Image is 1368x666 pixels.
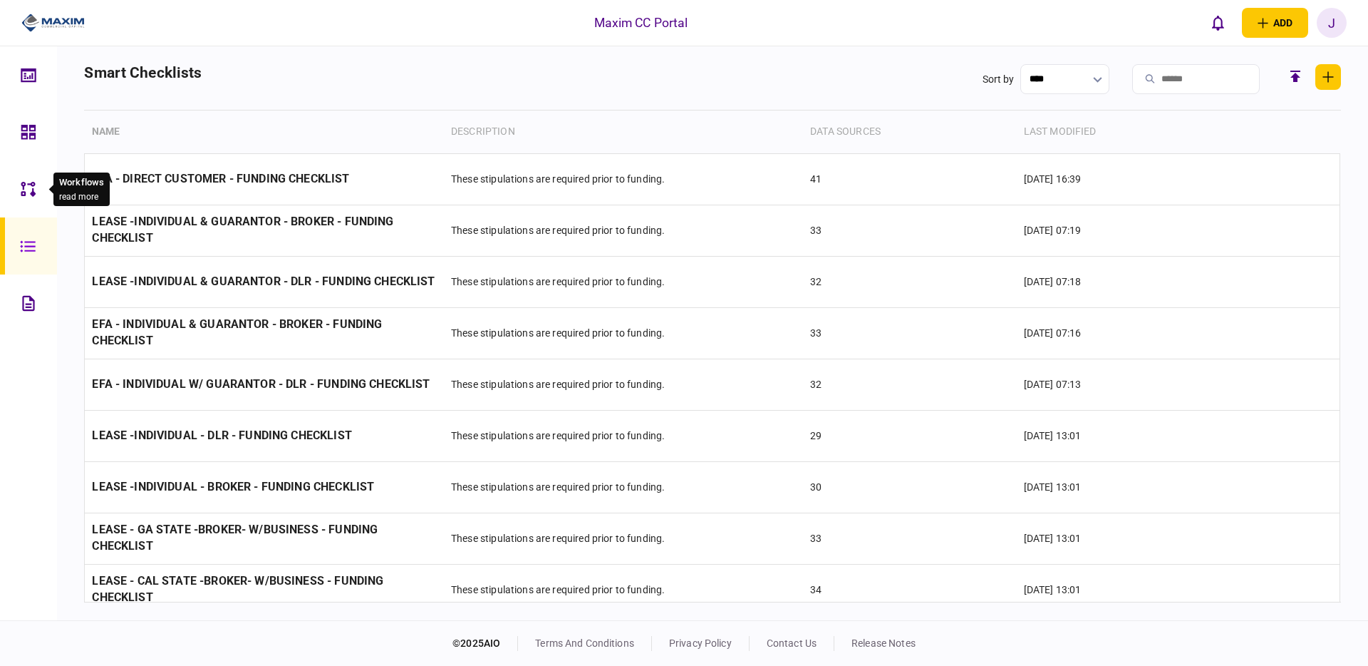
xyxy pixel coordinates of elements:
td: 30 [803,461,1016,513]
td: [DATE] 13:01 [1017,410,1235,461]
button: read more [59,192,98,202]
td: [DATE] 13:01 [1017,513,1235,564]
button: J [1317,8,1347,38]
div: © 2025 AIO [452,636,518,651]
span: LEASE -INDIVIDUAL - DLR - FUNDING CHECKLIST [92,429,351,442]
td: [DATE] 13:01 [1017,564,1235,615]
td: [DATE] 07:18 [1017,256,1235,307]
img: client company logo [21,12,85,34]
td: These stipulations are required prior to funding. [444,307,803,359]
button: open notifications list [1203,8,1233,38]
div: Sort by [983,72,1015,87]
td: These stipulations are required prior to funding. [444,410,803,461]
td: 32 [803,359,1016,410]
a: privacy policy [669,637,732,649]
span: LEASE - CAL STATE -BROKER- W/BUSINESS - FUNDING CHECKLIST [92,574,383,604]
span: LEASE - GA STATE -BROKER- W/BUSINESS - FUNDING CHECKLIST [92,523,378,553]
span: LEASE -INDIVIDUAL & GUARANTOR - BROKER - FUNDING CHECKLIST [92,215,393,245]
th: data sources [803,111,1016,153]
td: These stipulations are required prior to funding. [444,513,803,564]
td: These stipulations are required prior to funding. [444,461,803,513]
th: Description [444,111,803,153]
h2: smart checklists [84,64,202,110]
td: [DATE] 07:19 [1017,205,1235,256]
th: last modified [1017,111,1235,153]
a: contact us [767,637,817,649]
td: [DATE] 07:13 [1017,359,1235,410]
td: These stipulations are required prior to funding. [444,256,803,307]
td: 34 [803,564,1016,615]
td: These stipulations are required prior to funding. [444,205,803,256]
td: 33 [803,307,1016,359]
span: EFA - INDIVIDUAL W/ GUARANTOR - DLR - FUNDING CHECKLIST [92,377,430,391]
td: 32 [803,256,1016,307]
span: LEASE -INDIVIDUAL - BROKER - FUNDING CHECKLIST [92,480,374,493]
span: EFA - INDIVIDUAL & GUARANTOR - BROKER - FUNDING CHECKLIST [92,317,382,347]
td: 33 [803,205,1016,256]
button: open adding identity options [1242,8,1308,38]
td: These stipulations are required prior to funding. [444,153,803,205]
td: These stipulations are required prior to funding. [444,359,803,410]
td: 29 [803,410,1016,461]
th: Name [85,111,444,153]
td: 33 [803,513,1016,564]
td: 41 [803,153,1016,205]
td: [DATE] 07:16 [1017,307,1235,359]
div: Workflows [59,175,104,190]
a: release notes [851,637,916,649]
td: [DATE] 16:39 [1017,153,1235,205]
div: Maxim CC Portal [594,14,688,32]
span: EFA - DIRECT CUSTOMER - FUNDING CHECKLIST [92,172,349,185]
td: These stipulations are required prior to funding. [444,564,803,615]
span: LEASE -INDIVIDUAL & GUARANTOR - DLR - FUNDING CHECKLIST [92,275,435,288]
a: terms and conditions [535,637,634,649]
td: [DATE] 13:01 [1017,461,1235,513]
